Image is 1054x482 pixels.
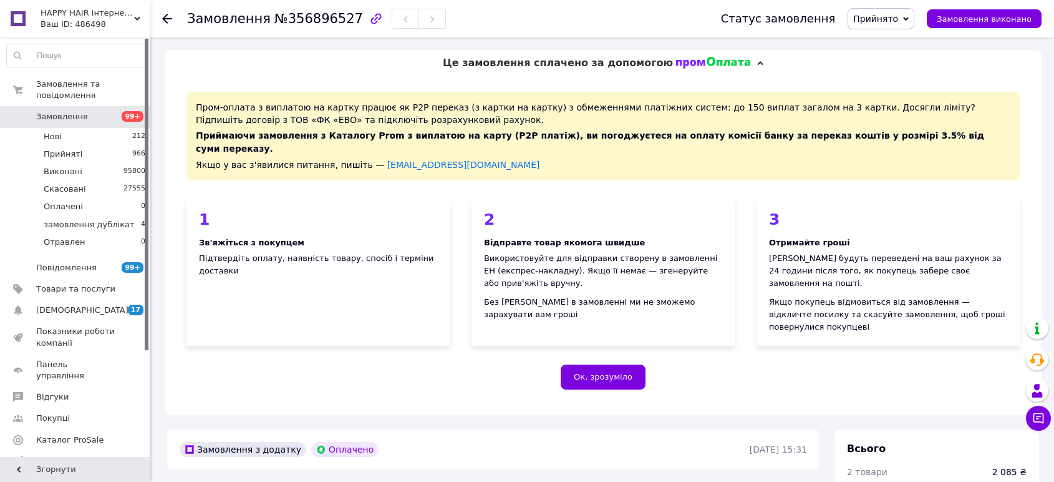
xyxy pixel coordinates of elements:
span: Замовлення [36,111,88,122]
button: Замовлення виконано [927,9,1042,28]
span: Замовлення виконано [937,14,1032,24]
span: 966 [132,149,145,160]
b: Відправте товар якомога швидше [484,238,645,247]
div: Замовлення з додатку [180,442,306,457]
span: Відгуки [36,391,69,403]
span: №356896527 [274,11,363,26]
div: [PERSON_NAME] будуть переведені на ваш рахунок за 24 години після того, як покупець забере своє з... [769,252,1007,290]
span: Ок, зрозуміло [574,372,632,381]
div: 3 [769,212,1007,227]
div: Пром-оплата з виплатою на картку працює як P2P переказ (з картки на картку) з обмеженнями платіжн... [186,92,1020,180]
span: Панель управління [36,359,115,381]
time: [DATE] 15:31 [750,445,807,455]
span: Товари та послуги [36,283,115,295]
span: [DEMOGRAPHIC_DATA] [36,305,128,316]
div: Оплачено [311,442,379,457]
input: Пошук [7,44,146,67]
div: Повернутися назад [162,12,172,25]
span: Показники роботи компанії [36,326,115,348]
button: Ок, зрозуміло [561,365,645,390]
span: 2 товари [847,467,887,477]
span: Аналітика [36,456,79,467]
span: Приймаючи замовлення з Каталогу Prom з виплатою на карту (Р2Р платіж), ви погоджуєтеся на оплату ... [196,130,984,154]
div: 2 085 ₴ [992,466,1027,478]
span: замовлення дублікат [44,219,135,230]
span: Повідомлення [36,262,97,273]
span: Отравлен [44,237,85,248]
div: Якщо покупець відмовиться від замовлення — відкличте посилку та скасуйте замовлення, щоб гроші по... [769,296,1007,333]
span: Каталог ProSale [36,435,104,446]
span: Замовлення та повідомлення [36,79,150,101]
div: Використовуйте для відправки створену в замовленні ЕН (експрес-накладну). Якщо її немає — згенеру... [484,252,722,290]
div: Якщо у вас з'явилися питання, пишіть — [196,159,1010,171]
span: Оплачені [44,201,83,212]
span: HAPPY HAIR інтернет-магазин професійної косметики для волосся [41,7,134,19]
span: 212 [132,131,145,142]
div: Підтвердіть оплату, наявність товару, спосіб і терміни доставки [199,252,437,277]
span: 0 [141,201,145,212]
div: 2 [484,212,722,227]
div: 1 [199,212,437,227]
img: evopay logo [676,57,751,69]
button: Чат з покупцем [1026,406,1051,431]
span: 0 [141,237,145,248]
span: Прийняті [44,149,82,160]
span: Всього [847,443,886,455]
span: Нові [44,131,62,142]
div: Ваш ID: 486498 [41,19,150,30]
span: Виконані [44,166,82,177]
span: 99+ [122,262,143,273]
span: Прийнято [853,14,898,24]
span: Скасовані [44,184,86,195]
span: 99+ [122,111,143,122]
b: Отримайте гроші [769,238,850,247]
span: 4 [141,219,145,230]
a: [EMAIL_ADDRESS][DOMAIN_NAME] [387,160,540,170]
span: 95800 [123,166,145,177]
div: Статус замовлення [721,12,836,25]
span: 17 [128,305,143,315]
b: Зв'яжіться з покупцем [199,238,304,247]
span: Замовлення [187,11,271,26]
span: 27555 [123,184,145,195]
div: Без [PERSON_NAME] в замовленні ми не зможемо зарахувати вам гроші [484,296,722,321]
span: Покупці [36,413,70,424]
span: Це замовлення сплачено за допомогою [443,57,673,69]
